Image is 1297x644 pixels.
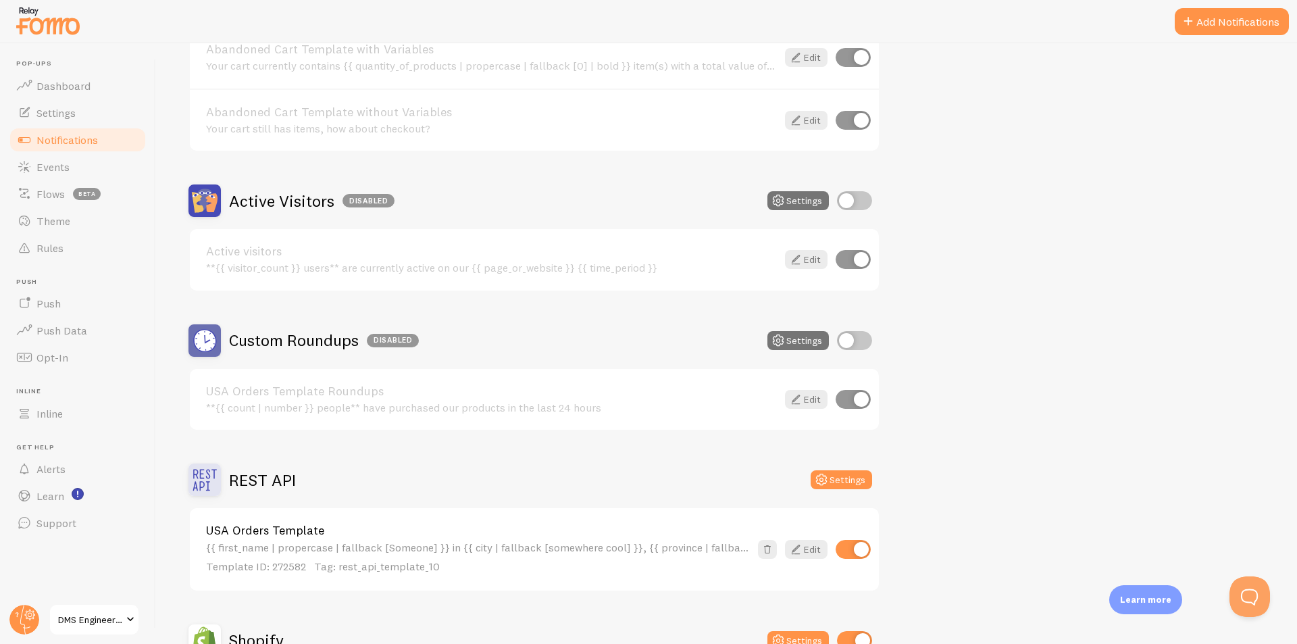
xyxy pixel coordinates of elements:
[314,560,440,573] span: Tag: rest_api_template_10
[367,334,419,347] div: Disabled
[36,79,91,93] span: Dashboard
[8,317,147,344] a: Push Data
[188,324,221,357] img: Custom Roundups
[36,489,64,503] span: Learn
[36,106,76,120] span: Settings
[1109,585,1182,614] div: Learn more
[229,191,395,212] h2: Active Visitors
[8,344,147,371] a: Opt-In
[206,524,750,537] a: USA Orders Template
[8,99,147,126] a: Settings
[58,612,122,628] span: DMS Engineering
[36,160,70,174] span: Events
[73,188,101,200] span: beta
[8,180,147,207] a: Flows beta
[36,133,98,147] span: Notifications
[188,184,221,217] img: Active Visitors
[8,207,147,234] a: Theme
[36,407,63,420] span: Inline
[16,387,147,396] span: Inline
[8,72,147,99] a: Dashboard
[206,43,777,55] a: Abandoned Cart Template with Variables
[206,262,777,274] div: **{{ visitor_count }} users** are currently active on our {{ page_or_website }} {{ time_period }}
[72,488,84,500] svg: <p>Watch New Feature Tutorials!</p>
[49,603,140,636] a: DMS Engineering
[16,443,147,452] span: Get Help
[188,464,221,496] img: REST API
[206,122,777,134] div: Your cart still has items, how about checkout?
[785,250,828,269] a: Edit
[785,540,828,559] a: Edit
[811,470,872,489] button: Settings
[36,462,66,476] span: Alerts
[8,290,147,317] a: Push
[206,560,306,573] span: Template ID: 272582
[767,331,829,350] button: Settings
[1120,593,1171,606] p: Learn more
[785,111,828,130] a: Edit
[36,241,63,255] span: Rules
[229,330,419,351] h2: Custom Roundups
[8,153,147,180] a: Events
[36,516,76,530] span: Support
[8,455,147,482] a: Alerts
[1229,576,1270,617] iframe: Help Scout Beacon - Open
[785,390,828,409] a: Edit
[8,126,147,153] a: Notifications
[16,59,147,68] span: Pop-ups
[8,400,147,427] a: Inline
[206,106,777,118] a: Abandoned Cart Template without Variables
[8,482,147,510] a: Learn
[206,245,777,257] a: Active visitors
[8,510,147,537] a: Support
[767,191,829,210] button: Settings
[36,324,87,337] span: Push Data
[206,541,750,574] div: {{ first_name | propercase | fallback [Someone] }} in {{ city | fallback [somewhere cool] }}, {{ ...
[206,401,777,414] div: **{{ count | number }} people** have purchased our products in the last 24 hours
[36,351,68,364] span: Opt-In
[36,214,70,228] span: Theme
[16,278,147,287] span: Push
[785,48,828,67] a: Edit
[36,297,61,310] span: Push
[14,3,82,38] img: fomo-relay-logo-orange.svg
[342,194,395,207] div: Disabled
[229,470,296,491] h2: REST API
[206,385,777,397] a: USA Orders Template Roundups
[8,234,147,262] a: Rules
[206,59,777,72] div: Your cart currently contains {{ quantity_of_products | propercase | fallback [0] | bold }} item(s...
[36,187,65,201] span: Flows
